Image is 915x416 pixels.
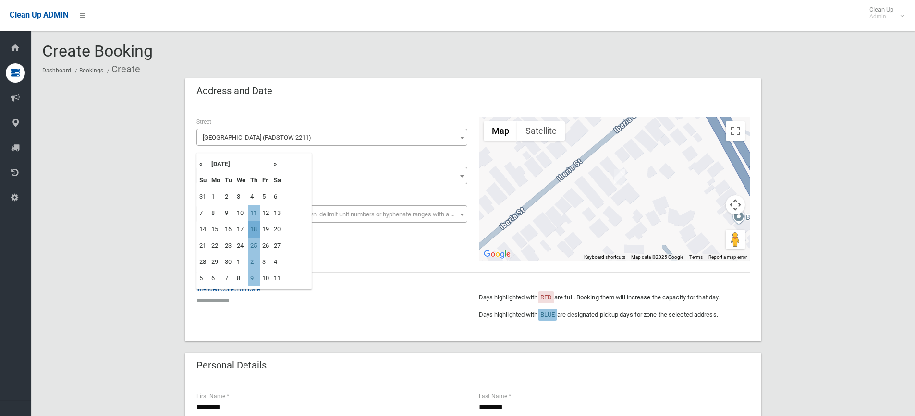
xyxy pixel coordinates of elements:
[260,254,271,270] td: 3
[540,311,555,318] span: BLUE
[271,221,283,238] td: 20
[865,6,903,20] span: Clean Up
[209,254,222,270] td: 29
[222,270,234,286] td: 7
[234,254,248,270] td: 1
[203,211,471,218] span: Select the unit number from the dropdown, delimit unit numbers or hyphenate ranges with a comma
[260,205,271,221] td: 12
[199,169,465,183] span: 59
[197,172,209,189] th: Su
[42,41,153,60] span: Create Booking
[209,172,222,189] th: Mo
[234,189,248,205] td: 3
[481,248,513,261] img: Google
[10,11,68,20] span: Clean Up ADMIN
[234,205,248,221] td: 10
[209,221,222,238] td: 15
[222,205,234,221] td: 9
[234,172,248,189] th: We
[708,254,747,260] a: Report a map error
[185,82,284,100] header: Address and Date
[540,294,552,301] span: RED
[726,195,745,214] button: Map camera controls
[484,121,517,141] button: Show street map
[209,238,222,254] td: 22
[584,254,625,261] button: Keyboard shortcuts
[271,156,283,172] th: »
[196,129,467,146] span: Iberia Street (PADSTOW 2211)
[271,205,283,221] td: 13
[105,60,140,78] li: Create
[222,254,234,270] td: 30
[260,221,271,238] td: 19
[209,156,271,172] th: [DATE]
[222,221,234,238] td: 16
[248,172,260,189] th: Th
[479,309,750,321] p: Days highlighted with are designated pickup days for zone the selected address.
[248,221,260,238] td: 18
[209,205,222,221] td: 8
[209,189,222,205] td: 1
[271,254,283,270] td: 4
[222,172,234,189] th: Tu
[196,167,467,184] span: 59
[234,238,248,254] td: 24
[197,270,209,286] td: 5
[234,221,248,238] td: 17
[222,189,234,205] td: 2
[726,121,745,141] button: Toggle fullscreen view
[248,254,260,270] td: 2
[197,254,209,270] td: 28
[271,172,283,189] th: Sa
[79,67,103,74] a: Bookings
[726,230,745,249] button: Drag Pegman onto the map to open Street View
[260,189,271,205] td: 5
[197,189,209,205] td: 31
[260,270,271,286] td: 10
[517,121,565,141] button: Show satellite imagery
[479,292,750,303] p: Days highlighted with are full. Booking them will increase the capacity for that day.
[260,172,271,189] th: Fr
[185,356,278,375] header: Personal Details
[197,221,209,238] td: 14
[271,238,283,254] td: 27
[248,189,260,205] td: 4
[197,156,209,172] th: «
[614,169,625,185] div: 59 Iberia Street, PADSTOW NSW 2211
[248,270,260,286] td: 9
[248,238,260,254] td: 25
[631,254,683,260] span: Map data ©2025 Google
[260,238,271,254] td: 26
[869,13,893,20] small: Admin
[209,270,222,286] td: 6
[199,131,465,144] span: Iberia Street (PADSTOW 2211)
[222,238,234,254] td: 23
[271,270,283,286] td: 11
[197,205,209,221] td: 7
[271,189,283,205] td: 6
[481,248,513,261] a: Open this area in Google Maps (opens a new window)
[248,205,260,221] td: 11
[42,67,71,74] a: Dashboard
[689,254,703,260] a: Terms (opens in new tab)
[234,270,248,286] td: 8
[197,238,209,254] td: 21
